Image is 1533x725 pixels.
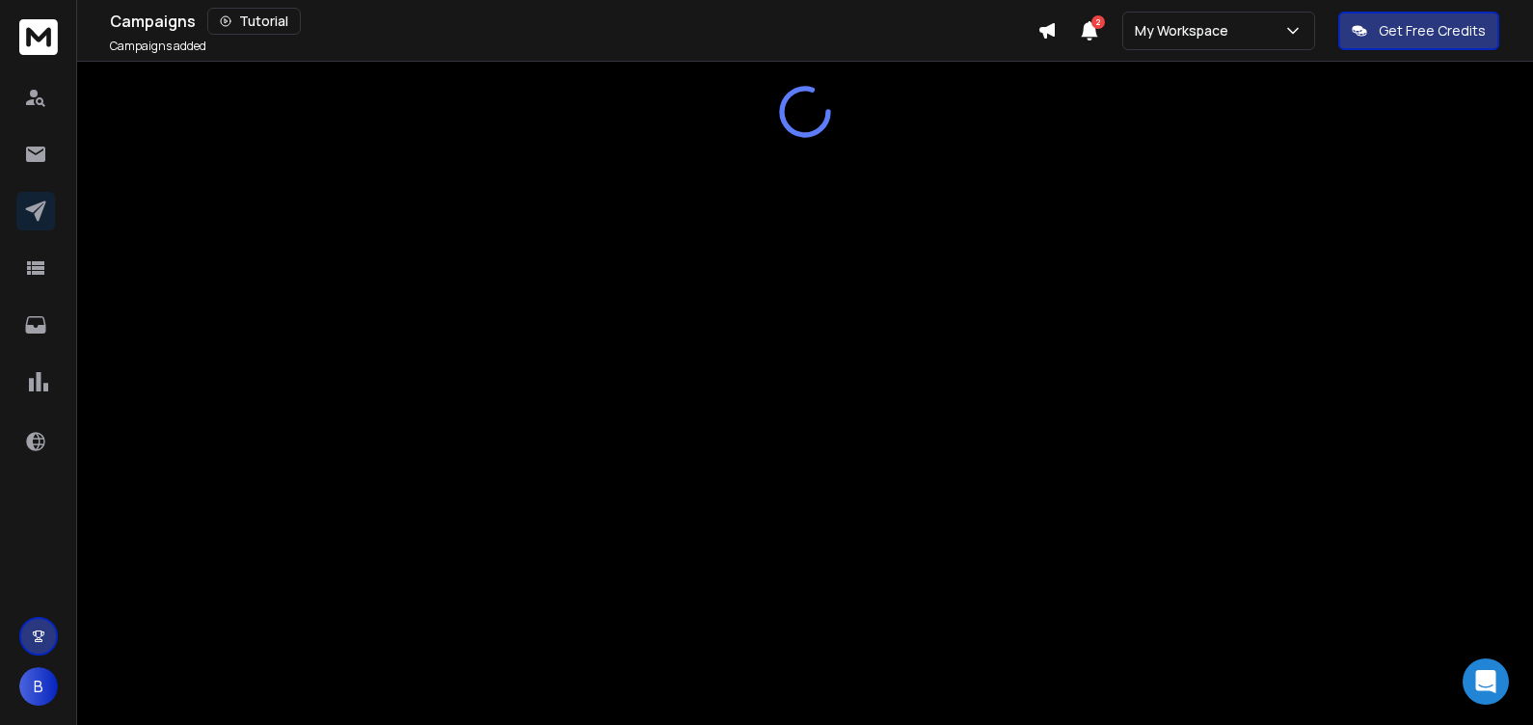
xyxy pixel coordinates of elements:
button: B [19,667,58,706]
button: Get Free Credits [1338,12,1499,50]
button: Tutorial [207,8,301,35]
p: Campaigns added [110,39,206,54]
p: Get Free Credits [1379,21,1486,40]
div: Open Intercom Messenger [1463,658,1509,705]
span: 2 [1091,15,1105,29]
div: Campaigns [110,8,1037,35]
p: My Workspace [1135,21,1236,40]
